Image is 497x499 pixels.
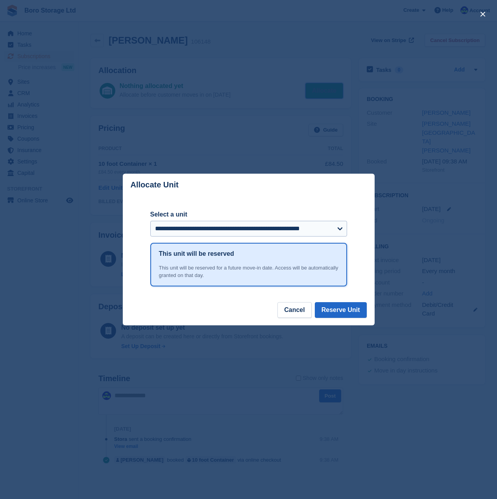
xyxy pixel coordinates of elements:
button: close [477,8,489,20]
p: Allocate Unit [131,180,179,189]
h1: This unit will be reserved [159,249,234,259]
div: This unit will be reserved for a future move-in date. Access will be automatically granted on tha... [159,264,338,279]
label: Select a unit [150,210,347,219]
button: Cancel [277,302,311,318]
button: Reserve Unit [315,302,367,318]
